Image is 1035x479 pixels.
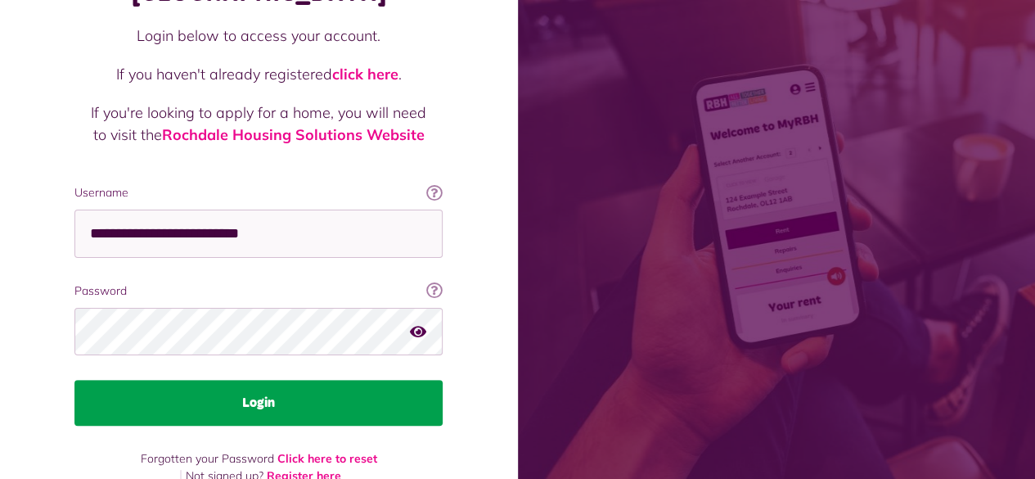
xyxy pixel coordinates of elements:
[162,125,425,144] a: Rochdale Housing Solutions Website
[74,184,443,201] label: Username
[74,380,443,426] button: Login
[91,63,426,85] p: If you haven't already registered .
[74,282,443,300] label: Password
[141,451,274,466] span: Forgotten your Password
[91,25,426,47] p: Login below to access your account.
[277,451,377,466] a: Click here to reset
[332,65,398,84] a: click here
[91,102,426,146] p: If you're looking to apply for a home, you will need to visit the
